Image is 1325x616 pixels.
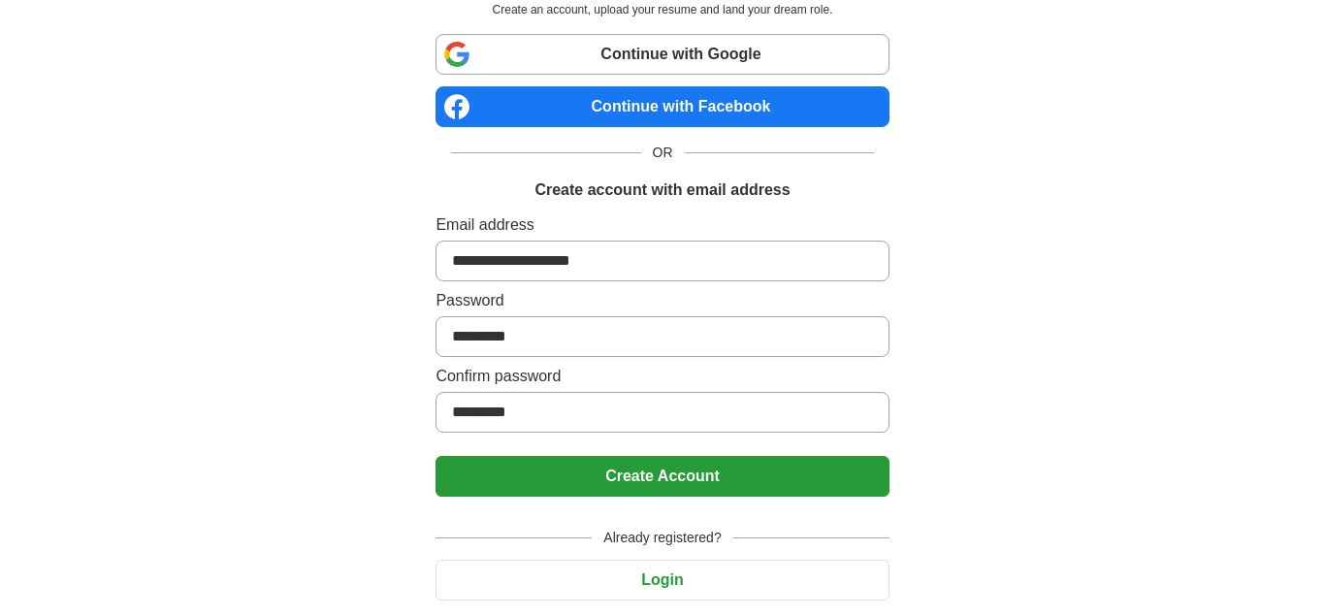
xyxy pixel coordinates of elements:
button: Create Account [436,456,889,497]
span: OR [641,143,685,163]
label: Password [436,289,889,312]
label: Confirm password [436,365,889,388]
h1: Create account with email address [534,178,790,202]
a: Continue with Facebook [436,86,889,127]
label: Email address [436,213,889,237]
p: Create an account, upload your resume and land your dream role. [439,1,885,18]
a: Continue with Google [436,34,889,75]
a: Login [436,571,889,588]
span: Already registered? [592,528,732,548]
button: Login [436,560,889,600]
